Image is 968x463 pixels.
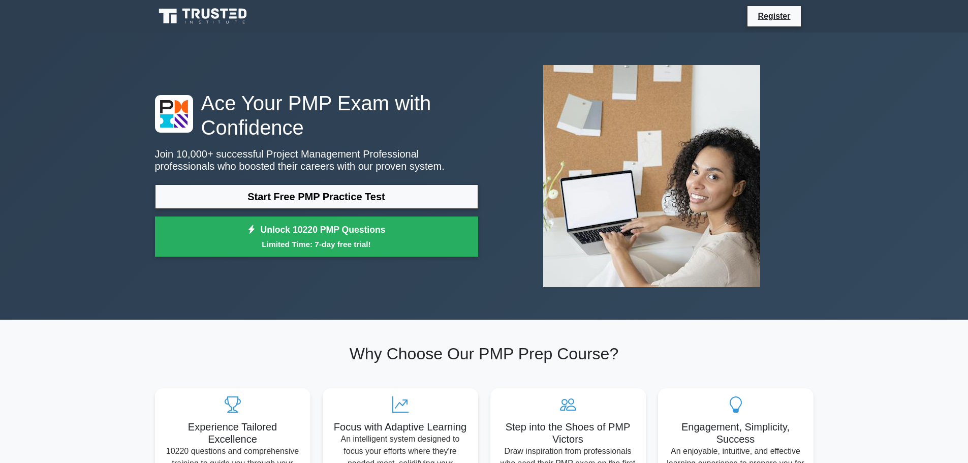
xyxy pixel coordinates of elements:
a: Start Free PMP Practice Test [155,184,478,209]
h5: Focus with Adaptive Learning [331,421,470,433]
small: Limited Time: 7-day free trial! [168,238,465,250]
h1: Ace Your PMP Exam with Confidence [155,91,478,140]
a: Register [752,10,796,22]
h5: Engagement, Simplicity, Success [666,421,805,445]
h5: Step into the Shoes of PMP Victors [498,421,638,445]
a: Unlock 10220 PMP QuestionsLimited Time: 7-day free trial! [155,217,478,257]
h2: Why Choose Our PMP Prep Course? [155,344,814,363]
h5: Experience Tailored Excellence [163,421,302,445]
p: Join 10,000+ successful Project Management Professional professionals who boosted their careers w... [155,148,478,172]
